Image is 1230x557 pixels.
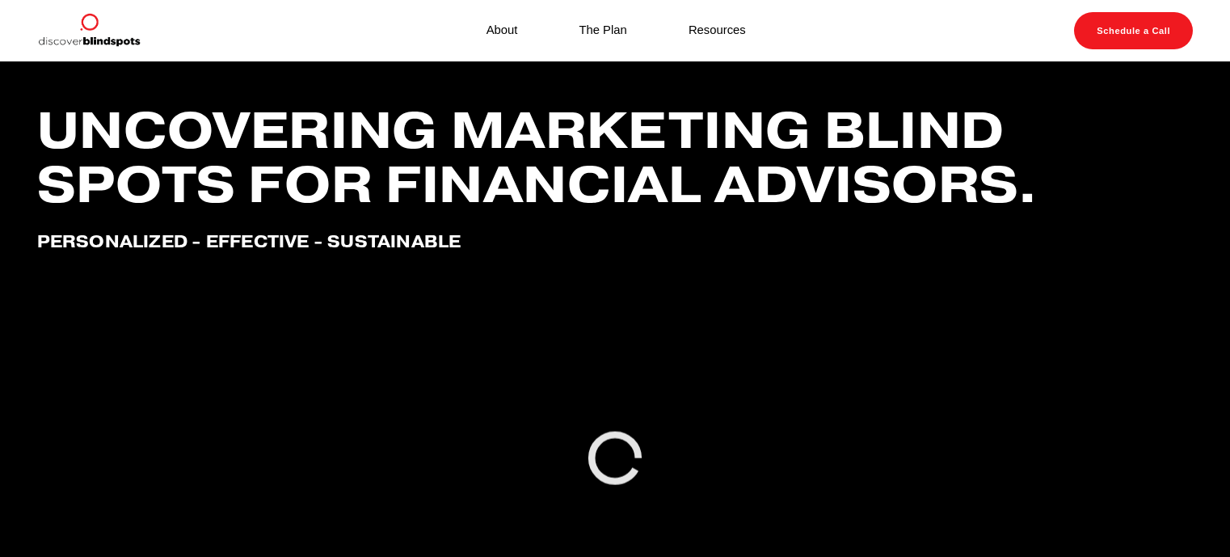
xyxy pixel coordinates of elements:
[579,20,626,42] a: The Plan
[1074,12,1193,49] a: Schedule a Call
[487,20,518,42] a: About
[37,12,141,49] img: Discover Blind Spots
[689,20,746,42] a: Resources
[37,103,1194,211] h1: Uncovering marketing blind spots for financial advisors.
[37,232,1194,251] h4: Personalized - effective - Sustainable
